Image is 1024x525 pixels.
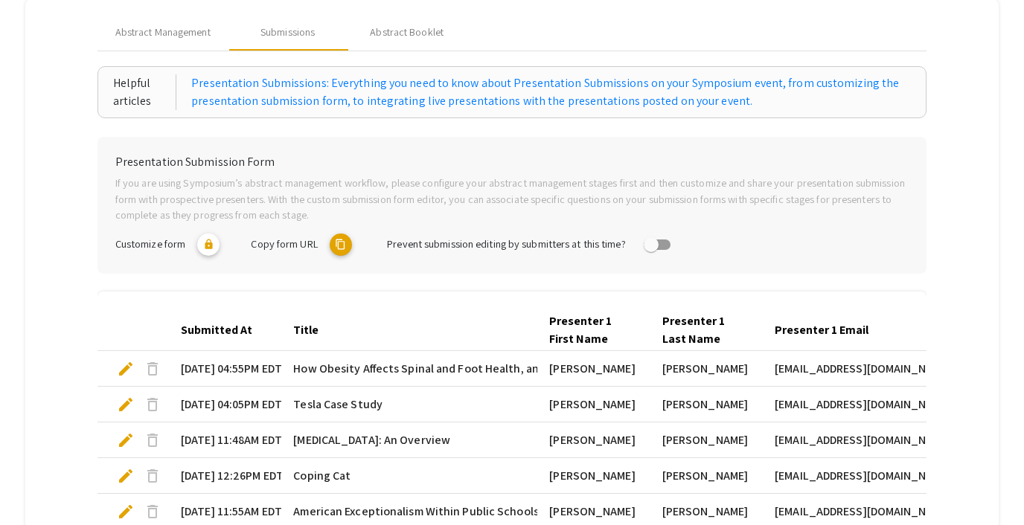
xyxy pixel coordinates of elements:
span: Tesla Case Study [293,396,383,413]
span: edit [117,503,135,521]
div: Submitted At [181,321,252,339]
span: Copy form URL [251,236,317,251]
mat-cell: [DATE] 11:48AM EDT [169,422,281,458]
mat-cell: [EMAIL_ADDRESS][DOMAIN_NAME] [763,422,937,458]
div: Presenter 1 Last Name [662,312,737,348]
span: edit [117,396,135,413]
div: Submitted At [181,321,266,339]
div: Abstract Booklet [370,25,444,40]
div: Presenter 1 First Name [549,312,638,348]
span: delete [144,360,161,378]
mat-cell: [PERSON_NAME] [650,387,763,422]
div: Title [293,321,332,339]
mat-cell: [PERSON_NAME] [650,422,763,458]
div: Presenter 1 Last Name [662,312,751,348]
mat-cell: [PERSON_NAME] [537,422,650,458]
span: edit [117,360,135,378]
span: Abstract Management [115,25,211,40]
span: edit [117,431,135,449]
mat-cell: [EMAIL_ADDRESS][DOMAIN_NAME] [763,387,937,422]
div: Presenter 1 First Name [549,312,624,348]
mat-cell: [EMAIL_ADDRESS][DOMAIN_NAME] [763,351,937,387]
mat-icon: copy URL [330,233,352,256]
span: edit [117,467,135,485]
mat-cell: [DATE] 04:55PM EDT [169,351,281,387]
mat-cell: [PERSON_NAME] [650,458,763,494]
h6: Presentation Submission Form [115,155,909,169]
span: Prevent submission editing by submitters at this time? [387,236,625,251]
span: delete [144,431,161,449]
span: delete [144,396,161,413]
a: Presentation Submissions: Everything you need to know about Presentation Submissions on your Symp... [191,74,911,110]
p: If you are using Symposium’s abstract management workflow, please configure your abstract managem... [115,175,909,223]
mat-cell: [DATE] 12:26PM EDT [169,458,281,494]
mat-cell: [PERSON_NAME] [537,351,650,387]
div: Submissions [260,25,315,40]
span: How Obesity Affects Spinal and Foot Health, and What Pre-Physical Therapy Research Reveals About ... [293,360,957,378]
div: Presenter 1 Email [775,321,882,339]
mat-cell: [EMAIL_ADDRESS][DOMAIN_NAME] [763,458,937,494]
div: Title [293,321,319,339]
span: delete [144,467,161,485]
span: American Exceptionalism Within Public Schools [293,503,539,521]
mat-cell: [PERSON_NAME] [537,458,650,494]
span: Customize form [115,236,185,251]
mat-cell: [DATE] 04:05PM EDT [169,387,281,422]
span: Coping Cat [293,467,351,485]
div: Presenter 1 Email [775,321,868,339]
iframe: Chat [11,458,63,514]
mat-icon: lock [197,233,220,256]
mat-cell: [PERSON_NAME] [650,351,763,387]
span: [MEDICAL_DATA]: An Overview [293,431,450,449]
div: Helpful articles [113,74,177,110]
span: delete [144,503,161,521]
mat-cell: [PERSON_NAME] [537,387,650,422]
